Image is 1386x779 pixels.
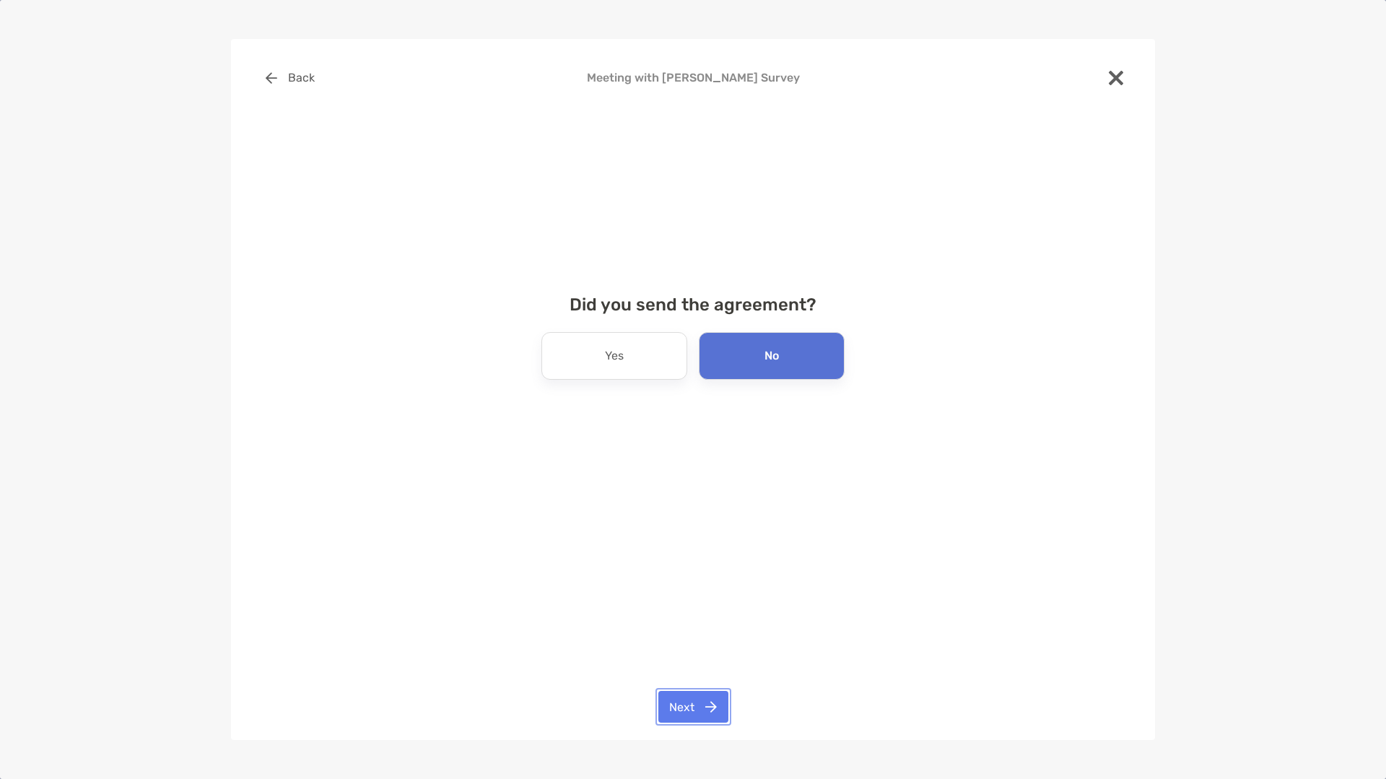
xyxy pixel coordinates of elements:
img: close modal [1109,71,1123,85]
p: No [764,344,779,367]
h4: Did you send the agreement? [254,295,1132,315]
h4: Meeting with [PERSON_NAME] Survey [254,71,1132,84]
img: button icon [266,72,277,84]
button: Back [254,62,326,94]
p: Yes [605,344,624,367]
button: Next [658,691,728,723]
